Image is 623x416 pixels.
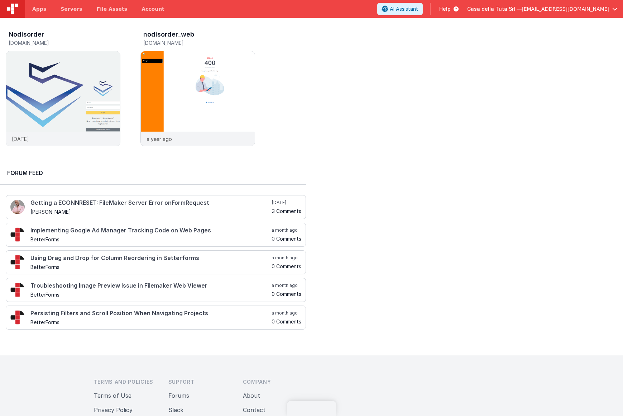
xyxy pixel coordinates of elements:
h3: Company [243,378,306,386]
a: Troubleshooting Image Preview Issue in Filemaker Web Viewer BetterForms a month ago 0 Comments [6,278,306,302]
h2: Forum Feed [7,169,299,177]
a: Persisting Filters and Scroll Position When Navigating Projects BetterForms a month ago 0 Comments [6,306,306,330]
h3: Support [168,378,231,386]
h4: Getting a ECONNRESET: FileMaker Server Error onFormRequest [30,200,270,206]
span: [EMAIL_ADDRESS][DOMAIN_NAME] [522,5,609,13]
h3: nodisorder_web [143,31,194,38]
img: 295_2.png [10,227,25,242]
button: Casa della Tuta Srl — [EMAIL_ADDRESS][DOMAIN_NAME] [467,5,617,13]
h4: Persisting Filters and Scroll Position When Navigating Projects [30,310,270,317]
button: Forums [168,391,189,400]
button: Slack [168,406,183,414]
span: Servers [61,5,82,13]
h5: 0 Comments [272,291,301,297]
button: About [243,391,260,400]
span: Help [439,5,451,13]
span: Casa della Tuta Srl — [467,5,522,13]
h5: 0 Comments [272,236,301,241]
h3: Nodisorder [9,31,44,38]
h5: a month ago [272,227,301,233]
h3: Terms and Policies [94,378,157,386]
h4: Troubleshooting Image Preview Issue in Filemaker Web Viewer [30,283,270,289]
h5: BetterForms [30,237,270,242]
h5: a month ago [272,255,301,261]
button: Contact [243,406,265,414]
img: 295_2.png [10,255,25,269]
a: Privacy Policy [94,406,133,413]
a: Implementing Google Ad Manager Tracking Code on Web Pages BetterForms a month ago 0 Comments [6,223,306,247]
h5: a month ago [272,310,301,316]
span: File Assets [97,5,128,13]
a: Terms of Use [94,392,131,399]
h5: 3 Comments [272,208,301,214]
h5: BetterForms [30,320,270,325]
a: Slack [168,406,183,413]
h5: BetterForms [30,264,270,270]
img: 411_2.png [10,200,25,214]
button: AI Assistant [377,3,423,15]
h5: [PERSON_NAME] [30,209,270,214]
h5: [DATE] [272,200,301,205]
img: 295_2.png [10,283,25,297]
iframe: Marker.io feedback button [287,401,336,416]
h4: Using Drag and Drop for Column Reordering in Betterforms [30,255,270,261]
h5: BetterForms [30,292,270,297]
a: Using Drag and Drop for Column Reordering in Betterforms BetterForms a month ago 0 Comments [6,250,306,274]
h5: 0 Comments [272,264,301,269]
span: Apps [32,5,46,13]
span: AI Assistant [390,5,418,13]
a: About [243,392,260,399]
h5: a month ago [272,283,301,288]
h4: Implementing Google Ad Manager Tracking Code on Web Pages [30,227,270,234]
h5: [DOMAIN_NAME] [9,40,120,46]
a: Getting a ECONNRESET: FileMaker Server Error onFormRequest [PERSON_NAME] [DATE] 3 Comments [6,195,306,219]
h5: [DOMAIN_NAME] [143,40,255,46]
h5: 0 Comments [272,319,301,324]
p: a year ago [147,135,172,143]
img: 295_2.png [10,310,25,325]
